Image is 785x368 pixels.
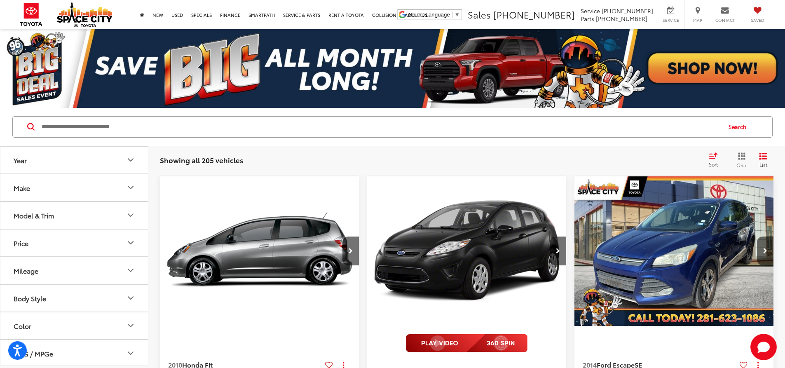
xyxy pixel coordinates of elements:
span: Saved [748,17,766,23]
div: MPG / MPGe [14,349,53,357]
button: ColorColor [0,312,149,339]
img: Space City Toyota [57,2,112,27]
span: List [759,161,767,168]
span: [PHONE_NUMBER] [602,7,653,15]
div: Year [14,156,27,164]
span: [PHONE_NUMBER] [493,8,575,21]
span: Service [661,17,680,23]
div: Body Style [14,294,46,302]
span: Showing all 205 vehicles [160,155,243,165]
div: Model & Trim [126,210,136,220]
button: List View [753,152,773,169]
div: Price [14,239,28,247]
button: Next image [550,237,566,265]
div: Color [126,321,136,330]
svg: Start Chat [750,334,777,360]
span: [PHONE_NUMBER] [596,14,647,23]
span: Grid [736,162,747,169]
div: Price [126,238,136,248]
button: Search [721,117,758,137]
div: Make [126,183,136,192]
span: ▼ [455,12,460,18]
a: 2013 Ford Fiesta S2013 Ford Fiesta S2013 Ford Fiesta S2013 Ford Fiesta S [367,176,567,326]
div: Mileage [126,265,136,275]
button: Next image [757,237,773,265]
img: full motion video [406,334,527,352]
button: Grid View [727,152,753,169]
div: Year [126,155,136,165]
button: Toggle Chat Window [750,334,777,360]
button: Next image [342,237,359,265]
div: 2014 Ford Escape SE 0 [574,176,774,326]
img: 2014 Ford Escape SE [574,176,774,327]
button: Model & TrimModel & Trim [0,202,149,229]
img: 2013 Ford Fiesta S [367,176,567,327]
div: MPG / MPGe [126,348,136,358]
div: Body Style [126,293,136,303]
button: PricePrice [0,230,149,256]
span: Select Language [409,12,450,18]
button: MileageMileage [0,257,149,284]
div: Color [14,322,31,330]
div: 2010 Honda Fit Base 0 [159,176,360,326]
button: MakeMake [0,174,149,201]
button: MPG / MPGeMPG / MPGe [0,340,149,367]
span: Sort [709,161,718,168]
span: Sales [468,8,491,21]
button: YearYear [0,147,149,173]
a: Select Language​ [409,12,460,18]
span: ​ [452,12,452,18]
button: Body StyleBody Style [0,285,149,312]
span: Contact [715,17,735,23]
a: 2010 Honda Fit Base2010 Honda Fit Base2010 Honda Fit Base2010 Honda Fit Base [159,176,360,326]
span: Map [689,17,707,23]
input: Search by Make, Model, or Keyword [41,117,721,137]
div: 2013 Ford Fiesta S 0 [367,176,567,326]
a: 2014 Ford Escape SE2014 Ford Escape SE2014 Ford Escape SE2014 Ford Escape SE [574,176,774,326]
div: Make [14,184,30,192]
button: Select sort value [705,152,727,169]
img: 2010 Honda Fit Base [159,176,360,327]
div: Model & Trim [14,211,54,219]
span: Parts [581,14,594,23]
div: Mileage [14,267,38,274]
span: Service [581,7,600,15]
